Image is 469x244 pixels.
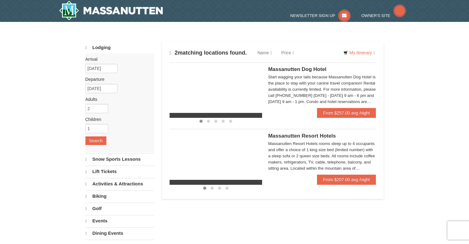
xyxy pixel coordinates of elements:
[317,175,376,184] a: From $207.00 avg /night
[268,133,336,139] span: Massanutten Resort Hotels
[361,13,406,18] a: Owner's Site
[85,153,154,165] a: Snow Sports Lessons
[268,74,376,105] div: Start wagging your tails because Massanutten Dog Hotel is the place to stay with your canine trav...
[85,116,150,122] label: Children
[85,215,154,227] a: Events
[59,1,163,20] img: Massanutten Resort Logo
[85,56,150,62] label: Arrival
[85,203,154,214] a: Golf
[85,42,154,53] a: Lodging
[290,13,351,18] a: Newsletter Sign Up
[85,136,106,145] button: Search
[290,13,335,18] span: Newsletter Sign Up
[85,166,154,177] a: Lift Tickets
[268,66,327,72] span: Massanutten Dog Hotel
[361,13,390,18] span: Owner's Site
[268,141,376,172] div: Massanutten Resort Hotels rooms sleep up to 4 occupants and offer a choice of 1 king size bed (li...
[85,96,150,102] label: Adults
[85,76,150,82] label: Departure
[85,178,154,190] a: Activities & Attractions
[85,227,154,239] a: Dining Events
[317,108,376,118] a: From $257.00 avg /night
[253,47,277,59] a: Name
[59,1,163,20] a: Massanutten Resort
[277,47,299,59] a: Price
[85,190,154,202] a: Biking
[339,48,379,57] a: My Itinerary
